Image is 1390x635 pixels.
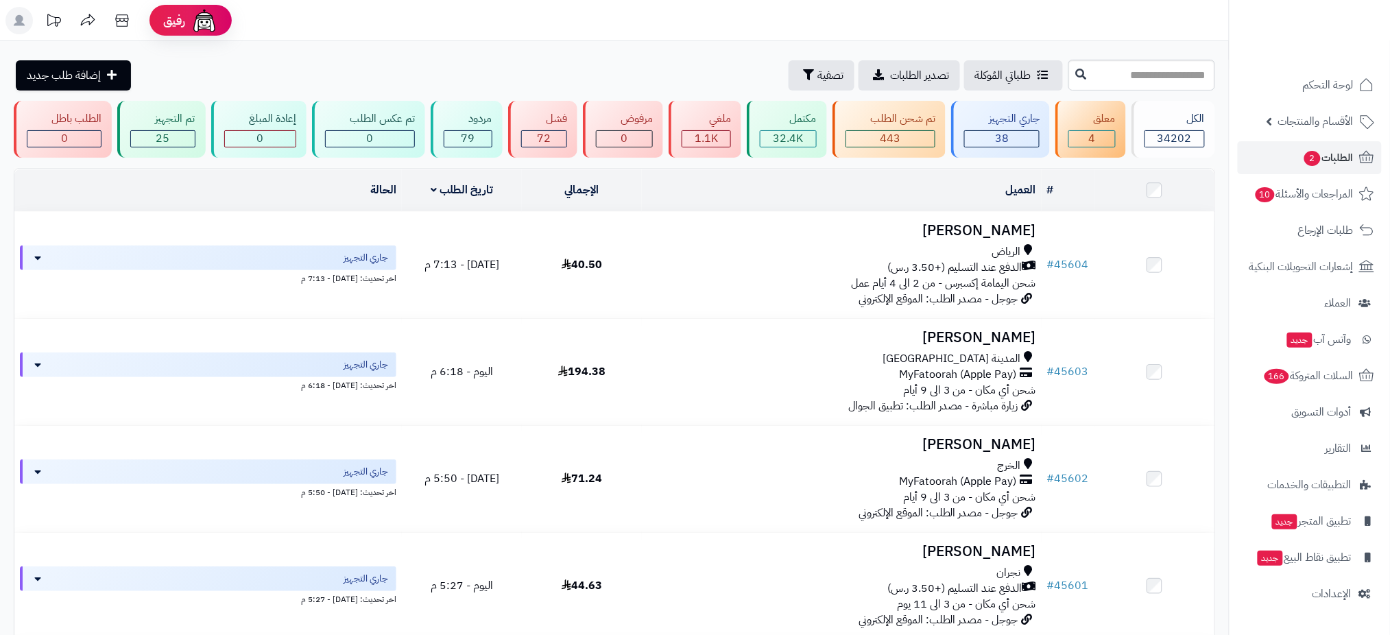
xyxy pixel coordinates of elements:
a: ملغي 1.1K [666,101,744,158]
div: 0 [225,131,296,147]
div: مردود [444,111,492,127]
a: تم عكس الطلب 0 [309,101,428,158]
span: زيارة مباشرة - مصدر الطلب: تطبيق الجوال [848,398,1018,414]
span: المدينة [GEOGRAPHIC_DATA] [883,351,1021,367]
span: # [1047,470,1055,487]
div: ملغي [682,111,731,127]
span: 34202 [1158,130,1192,147]
span: شحن أي مكان - من 3 الى 9 أيام [903,489,1036,505]
span: الخرج [998,458,1021,474]
a: مكتمل 32.4K [744,101,829,158]
div: 0 [597,131,652,147]
a: طلبات الإرجاع [1238,214,1382,247]
div: إعادة المبلغ [224,111,296,127]
div: 0 [326,131,414,147]
span: [DATE] - 5:50 م [424,470,500,487]
div: 4 [1069,131,1114,147]
span: 25 [156,130,169,147]
span: التقارير [1326,439,1352,458]
a: الطلب باطل 0 [11,101,115,158]
a: معلق 4 [1053,101,1128,158]
span: رفيق [163,12,185,29]
span: جاري التجهيز [344,572,388,586]
span: جاري التجهيز [344,251,388,265]
div: الطلب باطل [27,111,101,127]
a: مرفوض 0 [580,101,666,158]
span: 71.24 [562,470,602,487]
button: تصفية [789,60,854,91]
span: شحن أي مكان - من 3 الى 9 أيام [903,382,1036,398]
span: # [1047,256,1055,273]
a: مردود 79 [428,101,505,158]
a: الإجمالي [565,182,599,198]
div: 1124 [682,131,730,147]
a: تصدير الطلبات [859,60,960,91]
a: # [1047,182,1054,198]
span: العملاء [1325,293,1352,313]
div: اخر تحديث: [DATE] - 5:50 م [20,484,396,499]
img: ai-face.png [191,7,218,34]
a: إعادة المبلغ 0 [208,101,309,158]
div: مرفوض [596,111,653,127]
span: تصفية [817,67,843,84]
span: الدفع عند التسليم (+3.50 ر.س) [887,260,1022,276]
span: تصدير الطلبات [890,67,949,84]
span: اليوم - 6:18 م [431,363,493,380]
a: #45602 [1047,470,1089,487]
a: تاريخ الطلب [431,182,494,198]
span: جوجل - مصدر الطلب: الموقع الإلكتروني [859,505,1018,521]
span: الإعدادات [1313,584,1352,603]
a: تم شحن الطلب 443 [830,101,948,158]
span: لوحة التحكم [1303,75,1354,95]
span: جديد [1272,514,1297,529]
span: 0 [61,130,68,147]
div: تم التجهيز [130,111,195,127]
span: تطبيق المتجر [1271,512,1352,531]
span: جديد [1258,551,1283,566]
span: 166 [1265,369,1289,384]
a: الإعدادات [1238,577,1382,610]
div: اخر تحديث: [DATE] - 6:18 م [20,377,396,392]
span: 0 [621,130,627,147]
a: التطبيقات والخدمات [1238,468,1382,501]
span: الدفع عند التسليم (+3.50 ر.س) [887,581,1022,597]
div: 72 [522,131,566,147]
span: 194.38 [558,363,606,380]
a: السلات المتروكة166 [1238,359,1382,392]
div: 25 [131,131,194,147]
span: جوجل - مصدر الطلب: الموقع الإلكتروني [859,291,1018,307]
a: تحديثات المنصة [36,7,71,38]
span: نجران [997,565,1021,581]
a: #45604 [1047,256,1089,273]
span: إشعارات التحويلات البنكية [1249,257,1354,276]
a: #45601 [1047,577,1089,594]
span: جديد [1287,333,1313,348]
span: طلباتي المُوكلة [975,67,1031,84]
div: مكتمل [760,111,816,127]
span: المراجعات والأسئلة [1254,184,1354,204]
span: 10 [1256,187,1275,202]
a: جاري التجهيز 38 [948,101,1053,158]
span: الطلبات [1303,148,1354,167]
a: تطبيق نقاط البيعجديد [1238,541,1382,574]
div: معلق [1068,111,1115,127]
span: 443 [880,130,900,147]
span: الرياض [992,244,1021,260]
span: 4 [1089,130,1096,147]
span: جاري التجهيز [344,465,388,479]
a: التقارير [1238,432,1382,465]
a: الحالة [370,182,396,198]
span: وآتس آب [1286,330,1352,349]
span: [DATE] - 7:13 م [424,256,500,273]
h3: [PERSON_NAME] [647,223,1036,239]
span: MyFatoorah (Apple Pay) [899,474,1017,490]
span: التطبيقات والخدمات [1268,475,1352,494]
div: 32417 [760,131,815,147]
span: # [1047,363,1055,380]
a: تم التجهيز 25 [115,101,208,158]
span: 79 [461,130,475,147]
h3: [PERSON_NAME] [647,330,1036,346]
img: logo-2.png [1297,37,1377,66]
h3: [PERSON_NAME] [647,437,1036,453]
a: تطبيق المتجرجديد [1238,505,1382,538]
